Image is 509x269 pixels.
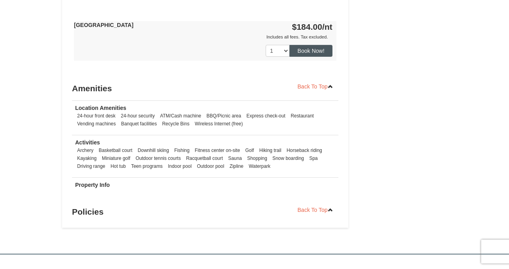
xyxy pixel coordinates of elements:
[75,105,126,111] strong: Location Amenities
[292,81,338,92] a: Back To Top
[119,120,159,128] li: Banquet facilities
[75,112,118,120] li: 24-hour front desk
[72,204,338,220] h3: Policies
[119,112,157,120] li: 24-hour security
[172,146,191,154] li: Fishing
[100,154,132,162] li: Miniature golf
[204,112,243,120] li: BBQ/Picnic area
[270,154,306,162] li: Snow boarding
[289,112,316,120] li: Restaurant
[193,146,242,154] li: Fitness center on-site
[322,22,332,31] span: /nt
[243,146,256,154] li: Golf
[75,146,95,154] li: Archery
[226,154,244,162] li: Sauna
[292,22,332,31] strong: $184.00
[75,182,110,188] strong: Property Info
[184,154,225,162] li: Racquetball court
[193,120,245,128] li: Wireless Internet (free)
[136,146,171,154] li: Downhill skiing
[245,154,269,162] li: Shopping
[129,162,165,170] li: Teen programs
[257,146,284,154] li: Hiking trail
[75,139,100,146] strong: Activities
[158,112,203,120] li: ATM/Cash machine
[75,120,118,128] li: Vending machines
[74,33,332,41] div: Includes all fees. Tax excluded.
[134,154,183,162] li: Outdoor tennis courts
[227,162,245,170] li: Zipline
[289,45,332,57] button: Book Now!
[247,162,272,170] li: Waterpark
[109,162,128,170] li: Hot tub
[75,154,99,162] li: Kayaking
[285,146,324,154] li: Horseback riding
[75,162,107,170] li: Driving range
[160,120,192,128] li: Recycle Bins
[195,162,226,170] li: Outdoor pool
[292,204,338,216] a: Back To Top
[74,22,134,28] strong: [GEOGRAPHIC_DATA]
[166,162,194,170] li: Indoor pool
[307,154,320,162] li: Spa
[97,146,134,154] li: Basketball court
[245,112,288,120] li: Express check-out
[72,81,338,96] h3: Amenities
